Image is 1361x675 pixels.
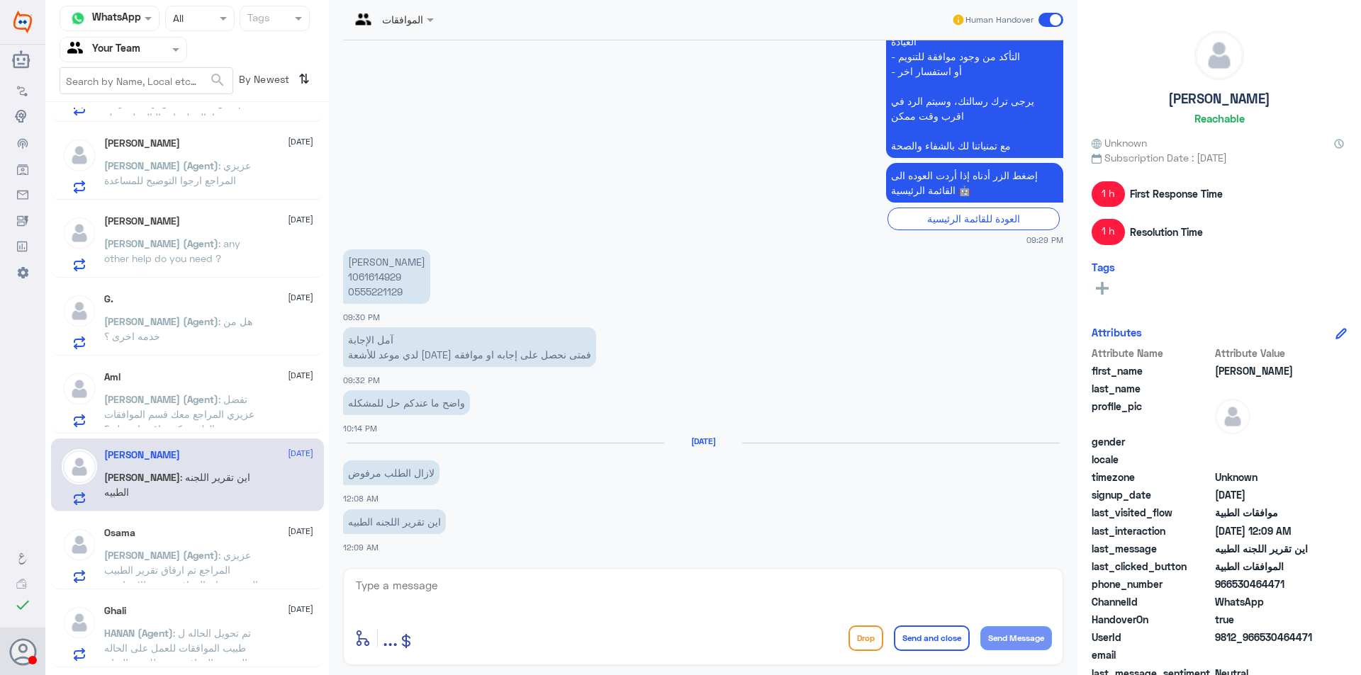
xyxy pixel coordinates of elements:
[343,312,380,322] span: 09:30 PM
[343,424,377,433] span: 10:14 PM
[209,69,226,92] button: search
[886,163,1063,203] p: 5/10/2025, 9:29 PM
[104,605,126,617] h5: Ghali
[1215,470,1318,484] span: Unknown
[343,460,439,485] p: 6/10/2025, 12:08 AM
[288,447,313,460] span: [DATE]
[1092,381,1212,396] span: last_name
[1092,559,1212,574] span: last_clicked_button
[104,449,180,461] h5: Mohammad
[1092,219,1125,244] span: 1 h
[1215,399,1250,434] img: defaultAdmin.png
[1092,363,1212,378] span: first_name
[62,137,97,173] img: defaultAdmin.png
[1092,541,1212,556] span: last_message
[60,68,233,93] input: Search by Name, Local etc…
[288,525,313,538] span: [DATE]
[67,39,89,60] img: yourTeam.svg
[1092,523,1212,538] span: last_interaction
[343,390,470,415] p: 5/10/2025, 10:14 PM
[664,436,742,446] h6: [DATE]
[104,315,218,327] span: [PERSON_NAME] (Agent)
[343,327,596,367] p: 5/10/2025, 9:32 PM
[104,393,254,435] span: : تفضل عزيزي المراجع معك قسم الموافقات الطبية , كيف اقدر اخدمك ؟
[62,449,97,484] img: defaultAdmin.png
[1092,577,1212,591] span: phone_number
[1092,452,1212,467] span: locale
[104,293,113,305] h5: G.
[965,13,1034,26] span: Human Handover
[1130,186,1223,201] span: First Response Time
[1215,505,1318,520] span: موافقات الطبية
[343,375,380,385] span: 09:32 PM
[288,291,313,304] span: [DATE]
[13,11,32,33] img: Widebot Logo
[62,605,97,640] img: defaultAdmin.png
[104,549,218,561] span: [PERSON_NAME] (Agent)
[62,371,97,407] img: defaultAdmin.png
[14,596,31,613] i: check
[288,135,313,148] span: [DATE]
[9,638,36,665] button: Avatar
[1092,630,1212,645] span: UserId
[343,509,446,534] p: 6/10/2025, 12:09 AM
[288,369,313,382] span: [DATE]
[104,627,173,639] span: HANAN (Agent)
[104,215,180,227] h5: Arman Samson
[245,10,270,28] div: Tags
[1092,346,1212,361] span: Attribute Name
[1026,234,1063,246] span: 09:29 PM
[1215,487,1318,502] span: 2025-10-05T09:30:26.099Z
[104,527,135,539] h5: Osama
[1194,112,1245,125] h6: Reachable
[894,625,970,651] button: Send and close
[1215,594,1318,609] span: 2
[1168,91,1270,107] h5: [PERSON_NAME]
[104,237,218,249] span: [PERSON_NAME] (Agent)
[1215,541,1318,556] span: اين تقرير اللجنه الطبيه
[233,67,293,96] span: By Newest
[1130,225,1203,239] span: Resolution Time
[1092,150,1347,165] span: Subscription Date : [DATE]
[1092,326,1142,339] h6: Attributes
[62,215,97,251] img: defaultAdmin.png
[343,494,379,503] span: 12:08 AM
[1215,523,1318,538] span: 2025-10-05T21:09:08.377Z
[1195,31,1243,79] img: defaultAdmin.png
[383,625,398,650] span: ...
[1215,363,1318,378] span: Mohammad
[343,543,379,552] span: 12:09 AM
[343,249,430,304] p: 5/10/2025, 9:30 PM
[1215,630,1318,645] span: 9812_966530464471
[104,471,180,483] span: [PERSON_NAME]
[62,293,97,329] img: defaultAdmin.png
[1092,399,1212,431] span: profile_pic
[1092,487,1212,502] span: signup_date
[887,208,1060,229] div: العودة للقائمة الرئيسية
[1092,612,1212,627] span: HandoverOn
[104,371,121,383] h5: Aml
[848,625,883,651] button: Drop
[298,67,310,91] i: ⇅
[1092,647,1212,662] span: email
[67,8,89,29] img: whatsapp.png
[1092,181,1125,207] span: 1 h
[1215,346,1318,361] span: Attribute Value
[1092,261,1115,273] h6: Tags
[1215,612,1318,627] span: true
[104,393,218,405] span: [PERSON_NAME] (Agent)
[383,622,398,654] button: ...
[1092,135,1147,150] span: Unknown
[1092,505,1212,520] span: last_visited_flow
[1092,594,1212,609] span: ChannelId
[104,159,218,171] span: [PERSON_NAME] (Agent)
[62,527,97,562] img: defaultAdmin.png
[288,603,313,616] span: [DATE]
[209,72,226,89] span: search
[1215,434,1318,449] span: null
[1092,434,1212,449] span: gender
[980,626,1052,650] button: Send Message
[1215,647,1318,662] span: null
[1215,559,1318,574] span: الموافقات الطبية
[1215,577,1318,591] span: 966530464471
